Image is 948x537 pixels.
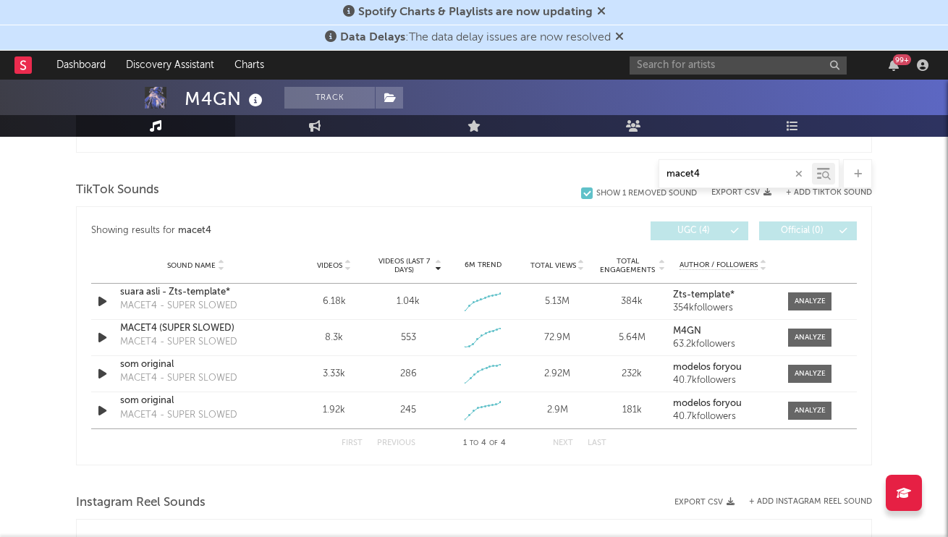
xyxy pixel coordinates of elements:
[553,439,573,447] button: Next
[673,399,742,408] strong: modelos foryou
[449,260,517,271] div: 6M Trend
[524,403,591,418] div: 2.9M
[660,227,727,235] span: UGC ( 4 )
[615,32,624,43] span: Dismiss
[735,498,872,506] div: + Add Instagram Reel Sound
[673,326,701,336] strong: M4GN
[769,227,835,235] span: Official ( 0 )
[317,261,342,270] span: Videos
[358,7,593,18] span: Spotify Charts & Playlists are now updating
[185,87,266,111] div: M4GN
[120,321,271,336] a: MACET4 (SUPER SLOWED)
[771,189,872,197] button: + Add TikTok Sound
[397,295,420,309] div: 1.04k
[659,169,812,180] input: Search by song name or URL
[76,182,159,199] span: TikTok Sounds
[530,261,576,270] span: Total Views
[120,371,237,386] div: MACET4 - SUPER SLOWED
[597,7,606,18] span: Dismiss
[598,295,666,309] div: 384k
[598,257,657,274] span: Total Engagements
[596,189,697,198] div: Show 1 Removed Sound
[400,403,416,418] div: 245
[889,59,899,71] button: 99+
[786,189,872,197] button: + Add TikTok Sound
[674,498,735,507] button: Export CSV
[680,261,758,270] span: Author / Followers
[673,363,742,372] strong: modelos foryou
[711,188,771,197] button: Export CSV
[300,367,368,381] div: 3.33k
[673,412,774,422] div: 40.7k followers
[167,261,216,270] span: Sound Name
[630,56,847,75] input: Search for artists
[524,295,591,309] div: 5.13M
[120,408,237,423] div: MACET4 - SUPER SLOWED
[444,435,524,452] div: 1 4 4
[673,339,774,350] div: 63.2k followers
[598,367,666,381] div: 232k
[749,498,872,506] button: + Add Instagram Reel Sound
[401,331,416,345] div: 553
[598,331,666,345] div: 5.64M
[284,87,375,109] button: Track
[178,222,211,240] div: macet4
[673,303,774,313] div: 354k followers
[651,221,748,240] button: UGC(4)
[673,376,774,386] div: 40.7k followers
[342,439,363,447] button: First
[120,358,271,372] a: som original
[340,32,611,43] span: : The data delay issues are now resolved
[120,394,271,408] a: som original
[588,439,606,447] button: Last
[375,257,433,274] span: Videos (last 7 days)
[470,440,478,447] span: to
[524,331,591,345] div: 72.9M
[116,51,224,80] a: Discovery Assistant
[489,440,498,447] span: of
[91,221,474,240] div: Showing results for
[120,335,237,350] div: MACET4 - SUPER SLOWED
[673,399,774,409] a: modelos foryou
[524,367,591,381] div: 2.92M
[598,403,666,418] div: 181k
[673,290,735,300] strong: Zts-template*
[300,403,368,418] div: 1.92k
[300,295,368,309] div: 6.18k
[120,299,237,313] div: MACET4 - SUPER SLOWED
[340,32,405,43] span: Data Delays
[46,51,116,80] a: Dashboard
[673,326,774,337] a: M4GN
[76,494,206,512] span: Instagram Reel Sounds
[893,54,911,65] div: 99 +
[377,439,415,447] button: Previous
[673,290,774,300] a: Zts-template*
[400,367,417,381] div: 286
[300,331,368,345] div: 8.3k
[759,221,857,240] button: Official(0)
[120,285,271,300] a: suara asli - Zts-template*
[224,51,274,80] a: Charts
[673,363,774,373] a: modelos foryou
